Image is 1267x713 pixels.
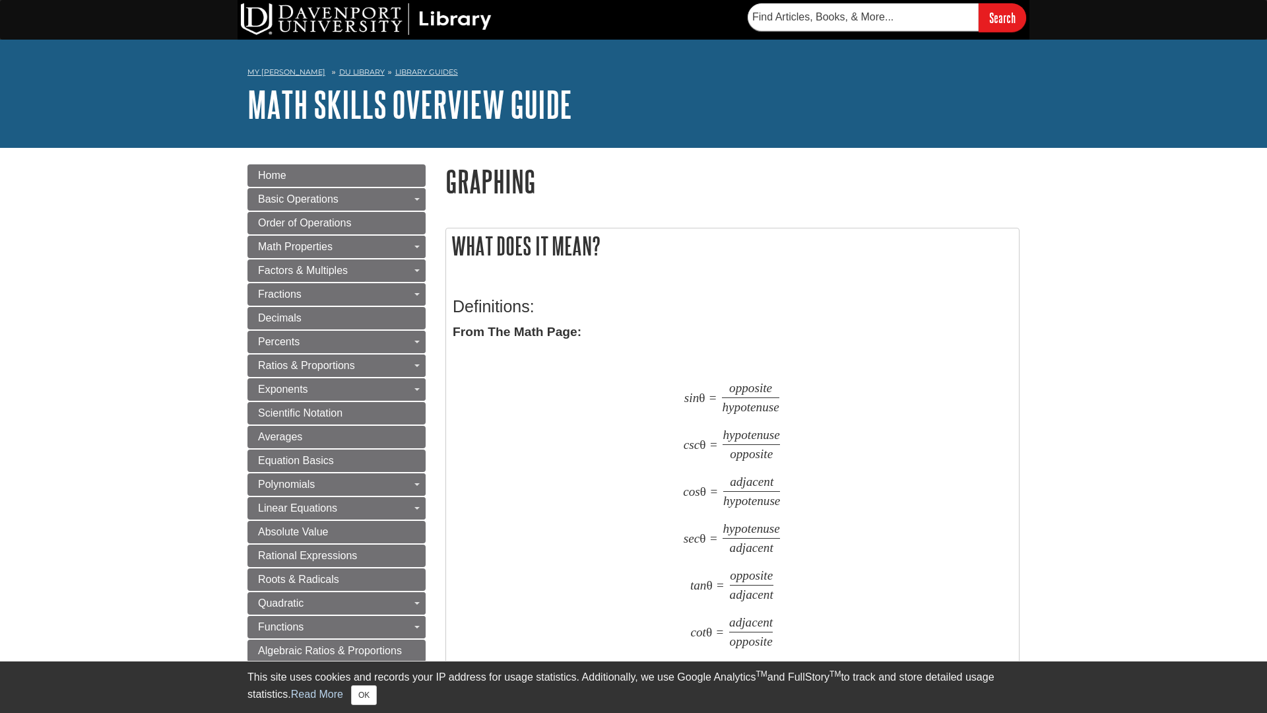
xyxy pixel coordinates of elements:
[760,380,763,395] span: i
[763,427,769,442] span: u
[689,484,696,499] span: o
[258,193,339,205] span: Basic Operations
[395,67,458,77] a: Library Guides
[736,474,743,489] span: d
[730,540,736,555] span: a
[746,587,752,602] span: a
[258,289,302,300] span: Fractions
[258,526,328,537] span: Absolute Value
[741,427,748,442] span: o
[694,531,700,546] span: c
[763,568,767,583] span: t
[742,587,746,602] span: j
[741,521,748,536] span: o
[730,446,736,461] span: o
[684,437,690,452] span: c
[748,427,751,442] span: t
[762,399,769,415] span: u
[690,578,694,593] span: t
[767,568,773,583] span: e
[258,597,304,609] span: Quadratic
[247,259,426,282] a: Factors & Multiples
[746,540,752,555] span: a
[747,399,750,415] span: t
[756,669,767,679] sup: TM
[750,399,756,415] span: e
[247,473,426,496] a: Polynomials
[758,540,763,555] span: e
[736,634,742,649] span: p
[760,446,763,461] span: i
[258,407,342,419] span: Scientific Notation
[736,587,742,602] span: d
[758,615,763,630] span: e
[748,3,979,31] input: Find Articles, Books, & More...
[699,390,705,405] span: θ
[774,521,780,536] span: e
[752,540,758,555] span: c
[258,241,333,252] span: Math Properties
[446,228,1019,263] h2: What does it mean?
[742,634,749,649] span: p
[247,450,426,472] a: Equation Basics
[700,484,706,499] span: θ
[763,587,770,602] span: n
[734,399,741,415] span: p
[756,399,763,415] span: n
[756,446,760,461] span: s
[258,621,304,632] span: Functions
[752,587,758,602] span: c
[755,634,760,649] span: s
[694,578,700,593] span: a
[742,446,749,461] span: p
[683,484,689,499] span: c
[730,474,736,489] span: a
[736,380,742,395] span: p
[735,521,742,536] span: p
[767,446,773,461] span: e
[258,431,302,442] span: Averages
[763,380,766,395] span: t
[723,521,729,536] span: h
[247,283,426,306] a: Fractions
[767,380,773,395] span: e
[258,170,286,181] span: Home
[453,325,581,339] strong: From The Math Page:
[258,645,402,656] span: Algebraic Ratios & Proportions
[684,531,688,546] span: s
[247,545,426,567] a: Rational Expressions
[742,540,746,555] span: j
[752,493,758,508] span: e
[736,568,743,583] span: p
[247,592,426,615] a: Quadratic
[258,479,315,490] span: Polynomials
[258,360,355,371] span: Ratios & Proportions
[748,521,751,536] span: t
[247,84,572,125] a: Math Skills Overview Guide
[710,531,717,546] span: =
[247,669,1020,705] div: This site uses cookies and records your IP address for usage statistics. Additionally, we use Goo...
[247,378,426,401] a: Exponents
[703,625,706,640] span: t
[730,493,736,508] span: y
[746,474,753,489] span: a
[247,164,426,187] a: Home
[979,3,1026,32] input: Search
[749,446,756,461] span: o
[706,578,712,593] span: θ
[742,615,745,630] span: j
[247,67,325,78] a: My [PERSON_NAME]
[247,426,426,448] a: Averages
[247,402,426,424] a: Scientific Notation
[693,390,699,405] span: n
[748,380,755,395] span: o
[773,399,779,415] span: e
[729,427,735,442] span: y
[748,493,751,508] span: t
[247,355,426,377] a: Ratios & Proportions
[247,63,1020,85] nav: breadcrumb
[730,568,736,583] span: o
[258,502,337,514] span: Linear Equations
[769,399,773,415] span: s
[740,399,747,415] span: o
